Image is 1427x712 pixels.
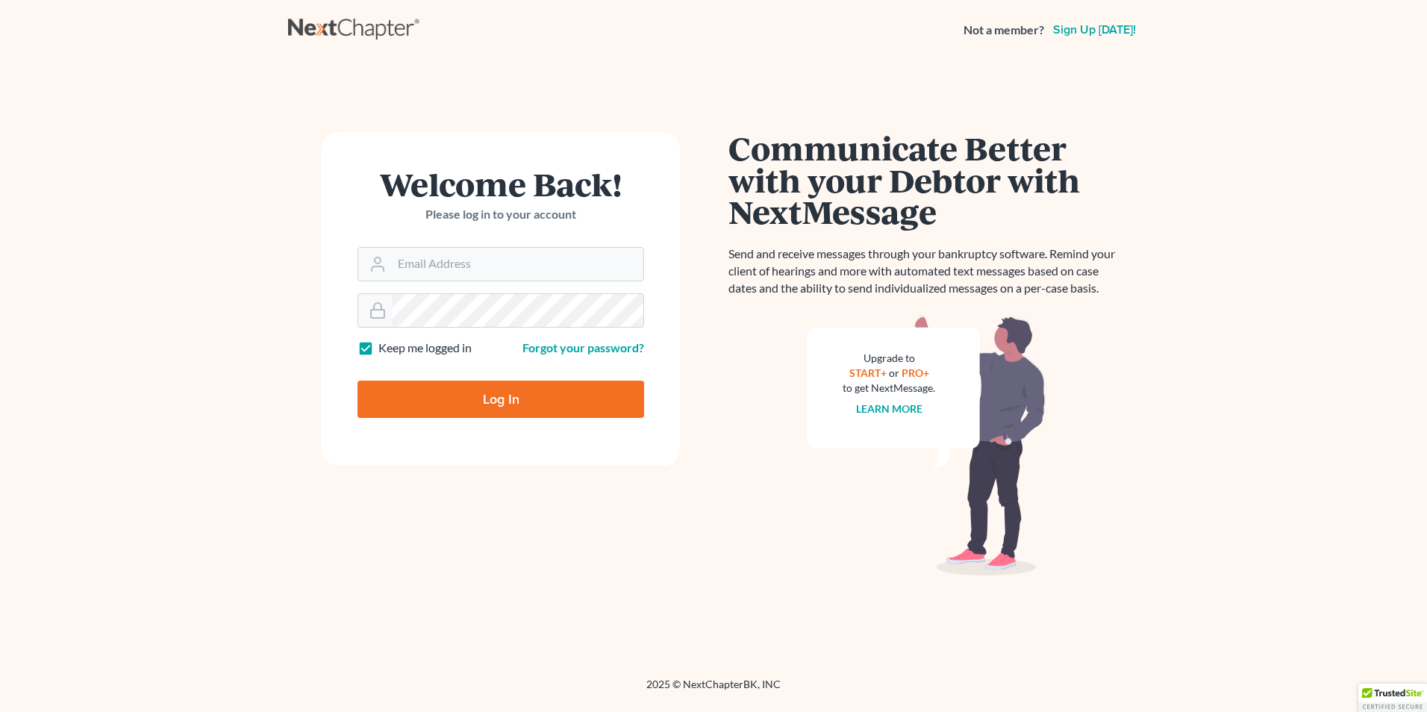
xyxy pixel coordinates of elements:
[849,366,887,379] a: START+
[378,340,472,357] label: Keep me logged in
[728,132,1124,228] h1: Communicate Better with your Debtor with NextMessage
[1050,24,1139,36] a: Sign up [DATE]!
[843,351,935,366] div: Upgrade to
[288,677,1139,704] div: 2025 © NextChapterBK, INC
[1358,684,1427,712] div: TrustedSite Certified
[964,22,1044,39] strong: Not a member?
[843,381,935,396] div: to get NextMessage.
[902,366,929,379] a: PRO+
[392,248,643,281] input: Email Address
[357,206,644,223] p: Please log in to your account
[357,168,644,200] h1: Welcome Back!
[807,315,1046,576] img: nextmessage_bg-59042aed3d76b12b5cd301f8e5b87938c9018125f34e5fa2b7a6b67550977c72.svg
[728,246,1124,297] p: Send and receive messages through your bankruptcy software. Remind your client of hearings and mo...
[522,340,644,355] a: Forgot your password?
[856,402,922,415] a: Learn more
[357,381,644,418] input: Log In
[889,366,899,379] span: or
